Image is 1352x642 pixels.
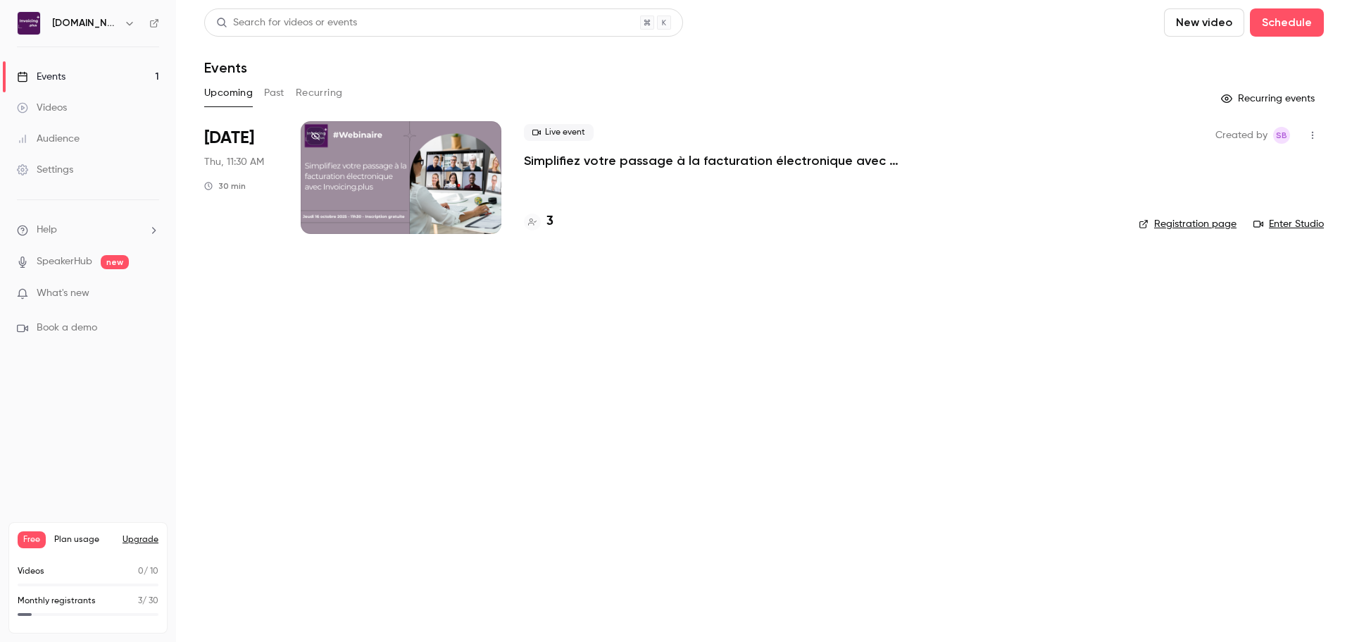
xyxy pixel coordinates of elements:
[1250,8,1324,37] button: Schedule
[138,565,158,578] p: / 10
[204,59,247,76] h1: Events
[17,101,67,115] div: Videos
[204,121,278,234] div: Oct 16 Thu, 11:30 AM (Europe/Paris)
[204,180,246,192] div: 30 min
[204,127,254,149] span: [DATE]
[37,223,57,237] span: Help
[204,82,253,104] button: Upcoming
[18,565,44,578] p: Videos
[18,531,46,548] span: Free
[17,132,80,146] div: Audience
[204,155,264,169] span: Thu, 11:30 AM
[138,597,142,605] span: 3
[17,70,65,84] div: Events
[138,595,158,607] p: / 30
[1215,127,1267,144] span: Created by
[101,255,129,269] span: new
[142,288,159,300] iframe: Noticeable Trigger
[123,534,158,545] button: Upgrade
[37,286,89,301] span: What's new
[54,534,114,545] span: Plan usage
[264,82,284,104] button: Past
[18,12,40,35] img: Invoicing.plus
[296,82,343,104] button: Recurring
[1253,217,1324,231] a: Enter Studio
[1273,127,1290,144] span: Sonia Baculard
[216,16,357,30] div: Search for videos or events
[52,16,118,30] h6: [DOMAIN_NAME]
[524,212,553,231] a: 3
[546,212,553,231] h4: 3
[37,321,97,335] span: Book a demo
[524,124,594,141] span: Live event
[17,163,73,177] div: Settings
[1164,8,1244,37] button: New video
[37,254,92,269] a: SpeakerHub
[1276,127,1287,144] span: SB
[1215,87,1324,110] button: Recurring events
[138,567,144,576] span: 0
[17,223,159,237] li: help-dropdown-opener
[18,595,96,607] p: Monthly registrants
[524,152,946,169] a: Simplifiez votre passage à la facturation électronique avec [DOMAIN_NAME]
[1139,217,1237,231] a: Registration page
